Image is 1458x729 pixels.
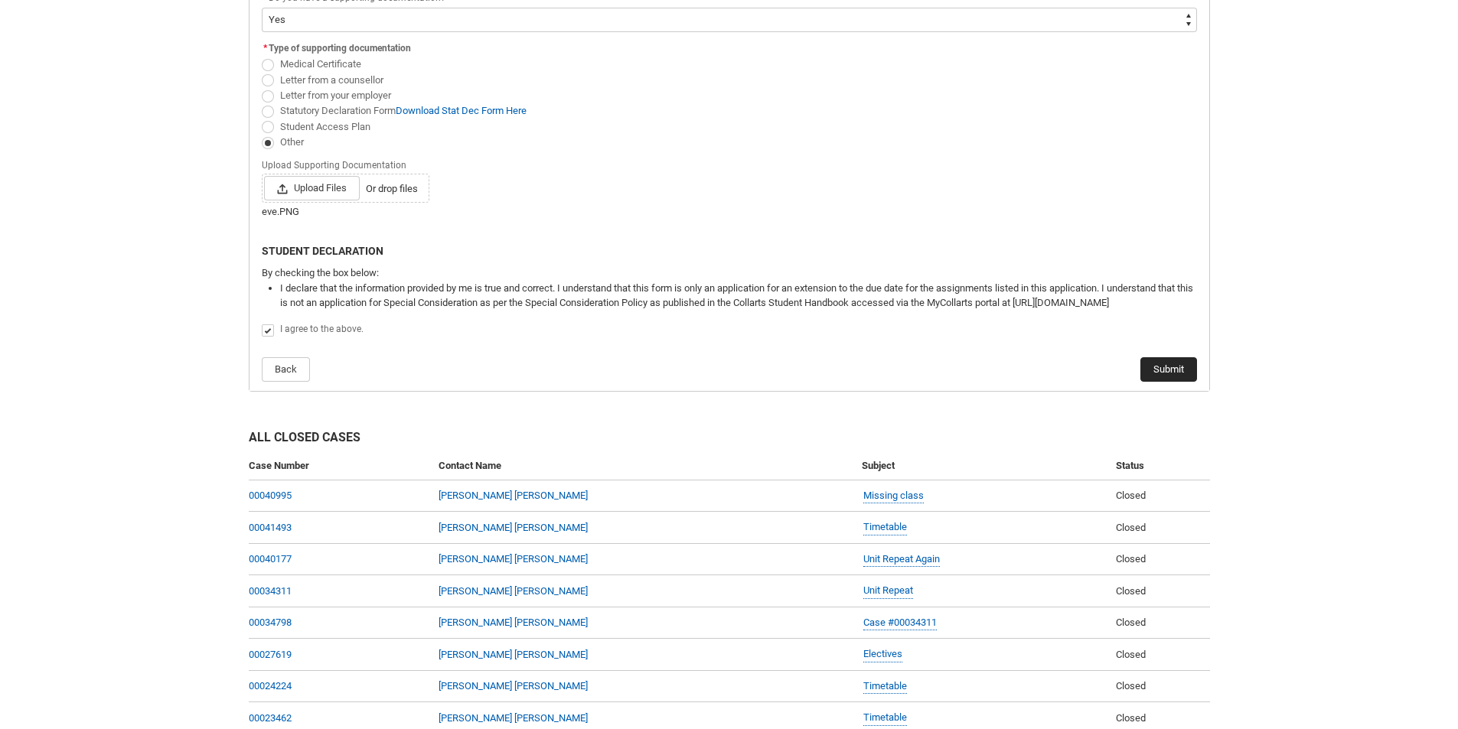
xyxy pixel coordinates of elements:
[249,712,292,724] a: 00023462
[280,74,383,86] span: Letter from a counsellor
[396,105,527,116] a: Download Stat Dec Form Here
[1116,585,1146,597] span: Closed
[432,452,856,480] th: Contact Name
[1116,490,1146,501] span: Closed
[863,679,907,695] a: Timetable
[249,649,292,660] a: 00027619
[249,428,1210,452] h2: All Closed Cases
[1116,553,1146,565] span: Closed
[1116,680,1146,692] span: Closed
[1110,452,1209,480] th: Status
[280,136,304,148] span: Other
[249,490,292,501] a: 00040995
[269,43,411,54] span: Type of supporting documentation
[249,553,292,565] a: 00040177
[439,680,588,692] a: [PERSON_NAME] [PERSON_NAME]
[439,553,588,565] a: [PERSON_NAME] [PERSON_NAME]
[280,89,391,101] span: Letter from your employer
[439,649,588,660] a: [PERSON_NAME] [PERSON_NAME]
[439,617,588,628] a: [PERSON_NAME] [PERSON_NAME]
[863,615,937,631] a: Case #00034311
[863,488,924,504] a: Missing class
[263,43,267,54] abbr: required
[249,452,433,480] th: Case Number
[366,181,418,197] span: Or drop files
[863,552,940,568] a: Unit Repeat Again
[280,105,527,116] span: Statutory Declaration Form
[439,522,588,533] a: [PERSON_NAME] [PERSON_NAME]
[856,452,1110,480] th: Subject
[262,245,383,257] b: STUDENT DECLARATION
[280,324,364,334] span: I agree to the above.
[262,155,413,172] span: Upload Supporting Documentation
[863,646,902,662] a: Electives
[439,490,588,501] a: [PERSON_NAME] [PERSON_NAME]
[249,680,292,692] a: 00024224
[264,176,360,200] span: Upload Files
[262,265,1197,281] p: By checking the box below:
[262,204,1197,220] div: eve.PNG
[439,585,588,597] a: [PERSON_NAME] [PERSON_NAME]
[280,121,370,132] span: Student Access Plan
[1116,712,1146,724] span: Closed
[1140,357,1197,382] button: Submit
[1116,522,1146,533] span: Closed
[1116,617,1146,628] span: Closed
[280,58,361,70] span: Medical Certificate
[439,712,588,724] a: [PERSON_NAME] [PERSON_NAME]
[262,357,310,382] button: Back
[863,710,907,726] a: Timetable
[863,583,913,599] a: Unit Repeat
[249,522,292,533] a: 00041493
[249,585,292,597] a: 00034311
[1116,649,1146,660] span: Closed
[863,519,907,535] a: Timetable
[249,617,292,628] a: 00034798
[280,281,1197,311] li: I declare that the information provided by me is true and correct. I understand that this form is...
